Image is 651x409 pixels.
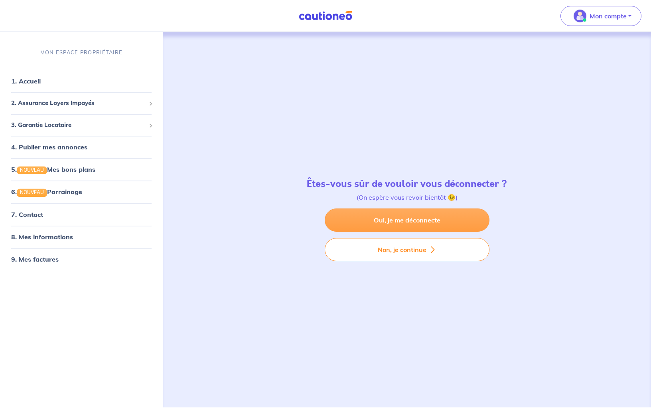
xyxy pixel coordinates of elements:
div: 6.NOUVEAUParrainage [3,184,160,200]
img: illu_account_valid_menu.svg [574,10,586,22]
a: 7. Contact [11,210,43,218]
div: 2. Assurance Loyers Impayés [3,96,160,111]
div: 1. Accueil [3,73,160,89]
span: 2. Assurance Loyers Impayés [11,99,146,108]
div: 5.NOUVEAUMes bons plans [3,162,160,178]
button: illu_account_valid_menu.svgMon compte [560,6,641,26]
h4: Êtes-vous sûr de vouloir vous déconnecter ? [307,178,507,190]
p: Mon compte [590,11,627,21]
p: (On espère vous revoir bientôt 😉) [307,193,507,202]
a: 6.NOUVEAUParrainage [11,188,82,196]
div: 7. Contact [3,206,160,222]
div: 3. Garantie Locataire [3,117,160,133]
a: 4. Publier mes annonces [11,143,87,151]
div: 4. Publier mes annonces [3,139,160,155]
button: Non, je continue [325,238,489,261]
div: 8. Mes informations [3,229,160,245]
span: 3. Garantie Locataire [11,121,146,130]
a: 5.NOUVEAUMes bons plans [11,166,95,174]
div: 9. Mes factures [3,251,160,267]
p: MON ESPACE PROPRIÉTAIRE [40,49,122,56]
a: 9. Mes factures [11,255,59,263]
img: Cautioneo [296,11,355,21]
a: Oui, je me déconnecte [325,208,489,232]
a: 8. Mes informations [11,233,73,241]
a: 1. Accueil [11,77,41,85]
